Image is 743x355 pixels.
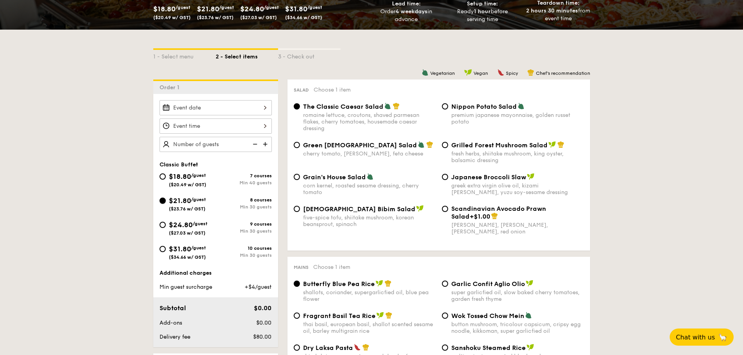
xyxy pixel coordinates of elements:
span: $21.80 [197,5,219,13]
div: five-spice tofu, shiitake mushroom, korean beansprout, spinach [303,214,436,228]
div: thai basil, european basil, shallot scented sesame oil, barley multigrain rice [303,321,436,334]
img: icon-add.58712e84.svg [260,137,272,152]
span: /guest [191,173,206,178]
input: Grilled Forest Mushroom Saladfresh herbs, shiitake mushroom, king oyster, balsamic dressing [442,142,448,148]
input: $24.80/guest($27.03 w/ GST)9 coursesMin 30 guests [160,222,166,228]
span: Spicy [506,71,518,76]
img: icon-reduce.1d2dbef1.svg [248,137,260,152]
div: [PERSON_NAME], [PERSON_NAME], [PERSON_NAME], red onion [451,222,584,235]
div: 8 courses [216,197,272,203]
span: ($23.76 w/ GST) [169,206,206,212]
span: [DEMOGRAPHIC_DATA] Bibim Salad [303,205,415,213]
span: $0.00 [254,304,271,312]
span: Subtotal [160,304,186,312]
span: ($27.03 w/ GST) [240,15,277,20]
img: icon-chef-hat.a58ddaea.svg [385,280,392,287]
span: /guest [193,221,207,226]
img: icon-vegetarian.fe4039eb.svg [418,141,425,148]
span: Min guest surcharge [160,284,212,290]
img: icon-chef-hat.a58ddaea.svg [362,344,369,351]
img: icon-vegetarian.fe4039eb.svg [422,69,429,76]
img: icon-chef-hat.a58ddaea.svg [385,312,392,319]
span: Grilled Forest Mushroom Salad [451,141,548,149]
div: super garlicfied oil, slow baked cherry tomatoes, garden fresh thyme [451,289,584,302]
img: icon-vegan.f8ff3823.svg [464,69,472,76]
span: Setup time: [467,0,498,7]
div: romaine lettuce, croutons, shaved parmesan flakes, cherry tomatoes, housemade caesar dressing [303,112,436,132]
div: shallots, coriander, supergarlicfied oil, blue pea flower [303,289,436,302]
div: cherry tomato, [PERSON_NAME], feta cheese [303,150,436,157]
span: +$1.00 [470,213,490,220]
img: icon-spicy.37a8142b.svg [497,69,504,76]
div: Min 30 guests [216,204,272,210]
strong: 4 weekdays [395,8,427,15]
span: Dry Laksa Pasta [303,344,353,351]
span: $21.80 [169,196,191,205]
div: from event time [523,7,593,23]
img: icon-chef-hat.a58ddaea.svg [491,212,498,219]
input: The Classic Caesar Saladromaine lettuce, croutons, shaved parmesan flakes, cherry tomatoes, house... [294,103,300,110]
input: Wok Tossed Chow Meinbutton mushroom, tricolour capsicum, cripsy egg noodle, kikkoman, super garli... [442,313,448,319]
span: ($34.66 w/ GST) [169,254,206,260]
input: Butterfly Blue Pea Riceshallots, coriander, supergarlicfied oil, blue pea flower [294,281,300,287]
img: icon-chef-hat.a58ddaea.svg [557,141,564,148]
span: Garlic Confit Aglio Olio [451,280,525,288]
img: icon-vegan.f8ff3823.svg [527,173,535,180]
span: Nippon Potato Salad [451,103,517,110]
input: Event time [160,118,272,134]
span: Classic Buffet [160,161,198,168]
div: Min 40 guests [216,180,272,185]
input: $31.80/guest($34.66 w/ GST)10 coursesMin 30 guests [160,246,166,252]
span: /guest [307,5,322,10]
span: Choose 1 item [313,264,350,270]
input: Japanese Broccoli Slawgreek extra virgin olive oil, kizami [PERSON_NAME], yuzu soy-sesame dressing [442,174,448,180]
input: Number of guests [160,137,272,152]
span: /guest [264,5,279,10]
span: Chef's recommendation [536,71,590,76]
span: Vegan [473,71,488,76]
span: $24.80 [240,5,264,13]
span: Fragrant Basil Tea Rice [303,312,376,320]
span: Add-ons [160,320,182,326]
div: Min 30 guests [216,228,272,234]
span: Japanese Broccoli Slaw [451,173,526,181]
span: Butterfly Blue Pea Rice [303,280,375,288]
span: /guest [176,5,190,10]
img: icon-vegan.f8ff3823.svg [416,205,424,212]
input: Grain's House Saladcorn kernel, roasted sesame dressing, cherry tomato [294,174,300,180]
img: icon-vegetarian.fe4039eb.svg [367,173,374,180]
span: Lead time: [392,0,421,7]
div: premium japanese mayonnaise, golden russet potato [451,112,584,125]
input: Garlic Confit Aglio Oliosuper garlicfied oil, slow baked cherry tomatoes, garden fresh thyme [442,281,448,287]
span: ($20.49 w/ GST) [153,15,191,20]
span: ($27.03 w/ GST) [169,230,206,236]
span: $18.80 [169,172,191,181]
img: icon-vegan.f8ff3823.svg [548,141,556,148]
span: $80.00 [253,334,271,340]
span: /guest [191,197,206,202]
strong: 1 hour [474,8,491,15]
div: corn kernel, roasted sesame dressing, cherry tomato [303,182,436,196]
div: Ready before serving time [447,8,517,23]
img: icon-chef-hat.a58ddaea.svg [527,69,534,76]
div: greek extra virgin olive oil, kizami [PERSON_NAME], yuzu soy-sesame dressing [451,182,584,196]
div: button mushroom, tricolour capsicum, cripsy egg noodle, kikkoman, super garlicfied oil [451,321,584,334]
span: $31.80 [285,5,307,13]
div: 9 courses [216,221,272,227]
div: 3 - Check out [278,50,340,61]
span: ($20.49 w/ GST) [169,182,206,187]
span: $18.80 [153,5,176,13]
span: Mains [294,265,309,270]
img: icon-vegan.f8ff3823.svg [376,312,384,319]
input: Nippon Potato Saladpremium japanese mayonnaise, golden russet potato [442,103,448,110]
img: icon-chef-hat.a58ddaea.svg [393,102,400,110]
input: Scandinavian Avocado Prawn Salad+$1.00[PERSON_NAME], [PERSON_NAME], [PERSON_NAME], red onion [442,206,448,212]
span: ($23.76 w/ GST) [197,15,234,20]
span: Sanshoku Steamed Rice [451,344,526,351]
div: 7 courses [216,173,272,178]
img: icon-vegan.f8ff3823.svg [376,280,383,287]
input: Event date [160,100,272,115]
div: 10 courses [216,245,272,251]
div: 2 - Select items [216,50,278,61]
img: icon-chef-hat.a58ddaea.svg [426,141,433,148]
